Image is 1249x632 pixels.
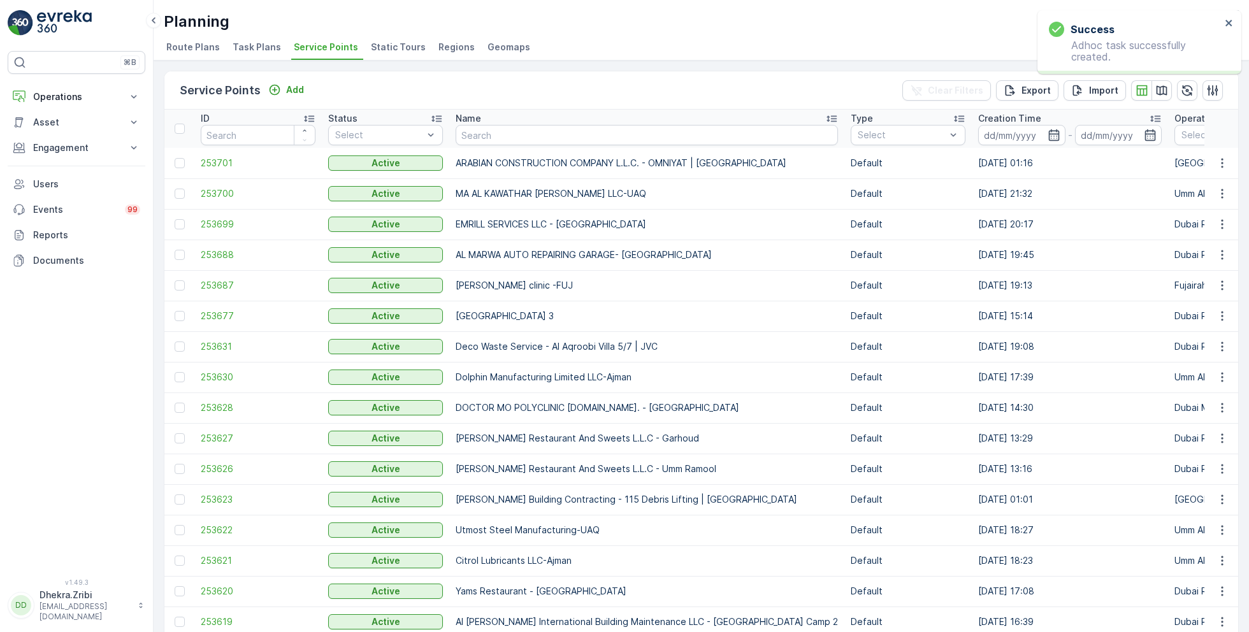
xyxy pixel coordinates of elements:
input: Search [201,125,315,145]
button: Active [328,492,443,507]
td: Default [844,423,972,454]
h3: Success [1071,22,1115,37]
p: Active [372,524,400,536]
td: MA AL KAWATHAR [PERSON_NAME] LLC-UAQ [449,178,844,209]
button: Active [328,553,443,568]
span: Route Plans [166,41,220,54]
span: 253699 [201,218,315,231]
td: Default [844,545,972,576]
td: Default [844,392,972,423]
a: Events99 [8,197,145,222]
td: Default [844,484,972,515]
button: Active [328,339,443,354]
div: Toggle Row Selected [175,525,185,535]
button: Operations [8,84,145,110]
td: [PERSON_NAME] Restaurant And Sweets L.L.C - Garhoud [449,423,844,454]
div: Toggle Row Selected [175,586,185,596]
div: Toggle Row Selected [175,311,185,321]
td: Default [844,240,972,270]
td: [DATE] 01:16 [972,148,1168,178]
div: Toggle Row Selected [175,433,185,443]
p: Active [372,432,400,445]
div: Toggle Row Selected [175,189,185,199]
td: Default [844,178,972,209]
td: [DATE] 13:29 [972,423,1168,454]
td: [PERSON_NAME] Restaurant And Sweets L.L.C - Umm Ramool [449,454,844,484]
div: Toggle Row Selected [175,250,185,260]
p: ID [201,112,210,125]
div: Toggle Row Selected [175,280,185,291]
td: [DATE] 17:39 [972,362,1168,392]
td: Default [844,515,972,545]
button: Active [328,461,443,477]
p: Active [372,463,400,475]
a: 253628 [201,401,315,414]
p: Active [372,493,400,506]
p: Export [1022,84,1051,97]
a: 253687 [201,279,315,292]
p: Reports [33,229,140,241]
a: 253622 [201,524,315,536]
p: Operations [1174,112,1224,125]
p: Active [372,585,400,598]
td: EMRILL SERVICES LLC - [GEOGRAPHIC_DATA] [449,209,844,240]
p: Active [372,279,400,292]
span: v 1.49.3 [8,578,145,586]
button: Active [328,370,443,385]
td: [DATE] 19:08 [972,331,1168,362]
button: Active [328,522,443,538]
button: Active [328,584,443,599]
p: Active [372,157,400,169]
p: 99 [127,205,138,215]
p: Active [372,340,400,353]
a: Documents [8,248,145,273]
td: Default [844,301,972,331]
td: [PERSON_NAME] Building Contracting - 115 Debris Lifting | [GEOGRAPHIC_DATA] [449,484,844,515]
div: Toggle Row Selected [175,617,185,627]
p: Active [372,615,400,628]
td: Default [844,454,972,484]
td: AL MARWA AUTO REPAIRING GARAGE- [GEOGRAPHIC_DATA] [449,240,844,270]
button: close [1225,18,1234,30]
p: Adhoc task successfully created. [1049,39,1221,62]
button: Import [1064,80,1126,101]
td: [DATE] 17:08 [972,576,1168,607]
button: Active [328,614,443,629]
button: Asset [8,110,145,135]
td: [DATE] 19:45 [972,240,1168,270]
input: dd/mm/yyyy [1075,125,1162,145]
a: Users [8,171,145,197]
p: Active [372,187,400,200]
a: 253688 [201,248,315,261]
p: Active [372,371,400,384]
span: Geomaps [487,41,530,54]
p: Planning [164,11,229,32]
p: Active [372,401,400,414]
span: Static Tours [371,41,426,54]
td: [DATE] 15:14 [972,301,1168,331]
div: Toggle Row Selected [175,464,185,474]
span: 253623 [201,493,315,506]
p: Dhekra.Zribi [40,589,131,601]
a: 253701 [201,157,315,169]
p: Creation Time [978,112,1041,125]
p: Documents [33,254,140,267]
button: Active [328,247,443,262]
a: 253677 [201,310,315,322]
div: Toggle Row Selected [175,403,185,413]
p: Clear Filters [928,84,983,97]
p: Import [1089,84,1118,97]
td: Yams Restaurant - [GEOGRAPHIC_DATA] [449,576,844,607]
span: 253627 [201,432,315,445]
div: Toggle Row Selected [175,494,185,505]
a: 253700 [201,187,315,200]
div: Toggle Row Selected [175,372,185,382]
td: [DATE] 18:23 [972,545,1168,576]
a: 253620 [201,585,315,598]
p: ⌘B [124,57,136,68]
p: - [1068,127,1072,143]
